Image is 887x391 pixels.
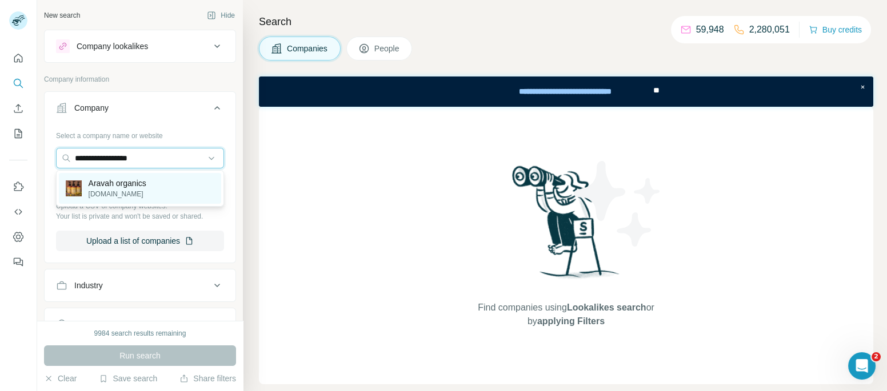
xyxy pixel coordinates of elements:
button: Feedback [9,252,27,272]
p: Company information [44,74,236,84]
div: HQ location [74,319,116,330]
button: Quick start [9,48,27,68]
button: Clear [44,373,77,384]
p: 2,280,051 [749,23,790,37]
p: Aravah organics [89,178,146,189]
span: People [374,43,401,54]
div: Company [74,102,109,114]
button: Use Surfe API [9,201,27,222]
button: Use Surfe on LinkedIn [9,176,27,197]
p: [DOMAIN_NAME] [89,189,146,199]
button: Share filters [179,373,236,384]
div: New search [44,10,80,21]
button: My lists [9,123,27,144]
button: Industry [45,272,235,299]
button: Save search [99,373,157,384]
iframe: Banner [259,76,873,107]
div: Industry [74,280,103,291]
button: Search [9,73,27,94]
button: Upload a list of companies [56,231,224,251]
div: Select a company name or website [56,126,224,141]
img: Surfe Illustration - Woman searching with binoculars [507,163,626,290]
button: Buy credits [809,22,862,38]
span: Lookalikes search [567,303,646,312]
button: Company lookalikes [45,33,235,60]
img: Surfe Illustration - Stars [566,152,669,255]
button: HQ location [45,311,235,338]
span: Find companies using or by [474,301,657,328]
button: Company [45,94,235,126]
span: 2 [872,352,881,361]
span: Companies [287,43,329,54]
p: 59,948 [696,23,724,37]
span: applying Filters [537,316,605,326]
div: Company lookalikes [77,41,148,52]
div: 9984 search results remaining [94,328,186,338]
button: Hide [199,7,243,24]
button: Dashboard [9,227,27,247]
p: Your list is private and won't be saved or shared. [56,211,224,221]
iframe: Intercom live chat [848,352,876,380]
h4: Search [259,14,873,30]
img: Aravah organics [66,180,82,196]
button: Enrich CSV [9,98,27,119]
